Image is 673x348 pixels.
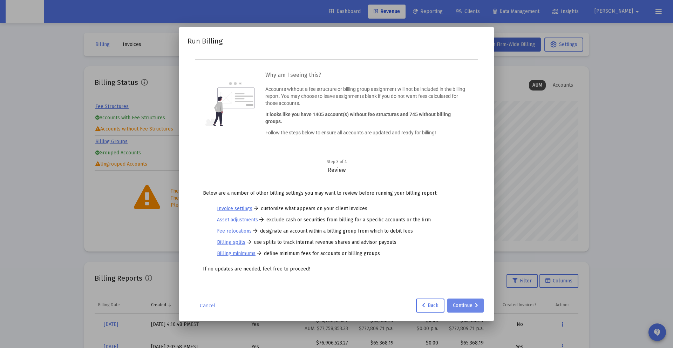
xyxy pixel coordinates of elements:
[188,35,223,47] h2: Run Billing
[416,299,444,313] button: Back
[205,82,255,126] img: question
[217,228,252,235] a: Fee relocations
[203,266,470,273] p: If no updates are needed, feel free to proceed!
[217,205,252,212] a: Invoice settings
[327,158,347,165] div: Step 3 of 4
[217,216,456,223] li: exclude cash or securities from billing for a specific accounts or the firm
[217,205,456,212] li: customize what appears on your client invoices
[447,299,484,313] button: Continue
[265,111,467,125] p: It looks like you have 1405 account(s) without fee structures and 745 without billing groups.
[217,216,258,223] a: Asset adjustments
[217,239,456,246] li: use splits to track internal revenue shares and advisor payouts
[190,302,225,309] a: Cancel
[265,70,467,80] h3: Why am I seeing this?
[217,228,456,235] li: designate an account within a billing group from which to debit fees
[422,302,439,308] span: Back
[453,299,478,313] div: Continue
[217,250,456,257] li: define minimum fees for accounts or billing groups
[196,158,477,174] div: Review
[203,190,470,197] p: Below are a number of other billing settings you may want to review before running your billing r...
[265,129,467,136] p: Follow the steps below to ensure all accounts are updated and ready for billing!
[265,86,467,107] p: Accounts without a fee structure or billing group assignment will not be included in the billing ...
[217,250,256,257] a: Billing minimums
[217,239,245,246] a: Billing splits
